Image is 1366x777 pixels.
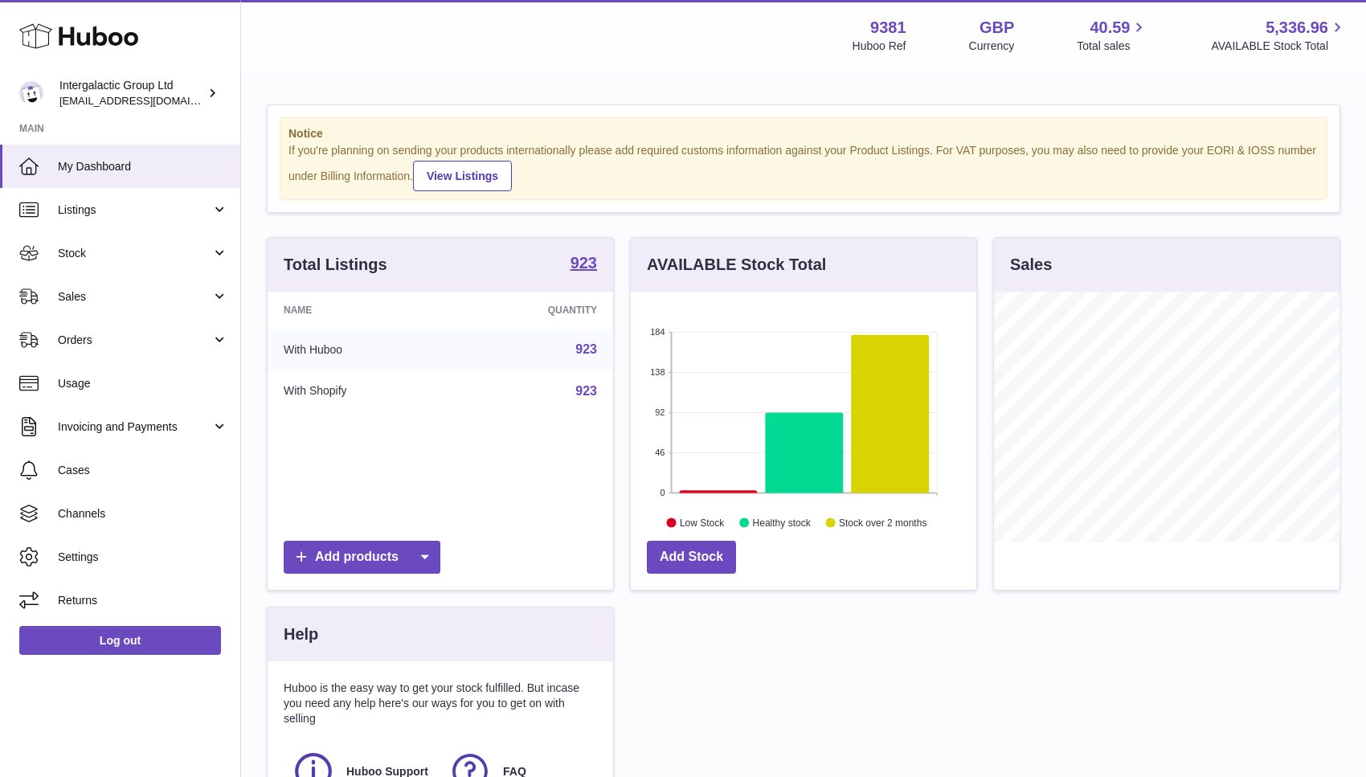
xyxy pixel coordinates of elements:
[1090,17,1130,39] span: 40.59
[59,94,236,107] span: [EMAIL_ADDRESS][DOMAIN_NAME]
[969,39,1015,54] div: Currency
[650,327,665,337] text: 184
[853,39,906,54] div: Huboo Ref
[58,202,211,218] span: Listings
[1211,17,1347,54] a: 5,336.96 AVAILABLE Stock Total
[58,419,211,435] span: Invoicing and Payments
[870,17,906,39] strong: 9381
[58,593,228,608] span: Returns
[59,78,204,108] div: Intergalactic Group Ltd
[288,143,1319,191] div: If you're planning on sending your products internationally please add required customs informati...
[647,541,736,574] a: Add Stock
[575,342,597,356] a: 923
[284,254,387,276] h3: Total Listings
[284,681,597,726] p: Huboo is the easy way to get your stock fulfilled. But incase you need any help here's our ways f...
[655,448,665,457] text: 46
[268,329,454,370] td: With Huboo
[268,292,454,329] th: Name
[655,407,665,417] text: 92
[58,463,228,478] span: Cases
[58,289,211,305] span: Sales
[1077,17,1148,54] a: 40.59 Total sales
[58,376,228,391] span: Usage
[839,517,926,528] text: Stock over 2 months
[284,541,440,574] a: Add products
[647,254,826,276] h3: AVAILABLE Stock Total
[58,333,211,348] span: Orders
[1077,39,1148,54] span: Total sales
[19,81,43,105] img: info@junglistnetwork.com
[571,255,597,274] a: 923
[660,488,665,497] text: 0
[19,626,221,655] a: Log out
[58,550,228,565] span: Settings
[1010,254,1052,276] h3: Sales
[58,159,228,174] span: My Dashboard
[58,246,211,261] span: Stock
[575,384,597,398] a: 923
[268,370,454,412] td: With Shopify
[413,161,512,191] a: View Listings
[980,17,1014,39] strong: GBP
[1266,17,1328,39] span: 5,336.96
[284,624,318,645] h3: Help
[58,506,228,521] span: Channels
[288,126,1319,141] strong: Notice
[571,255,597,271] strong: 923
[680,517,725,528] text: Low Stock
[753,517,812,528] text: Healthy stock
[650,367,665,377] text: 138
[1211,39,1347,54] span: AVAILABLE Stock Total
[454,292,613,329] th: Quantity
